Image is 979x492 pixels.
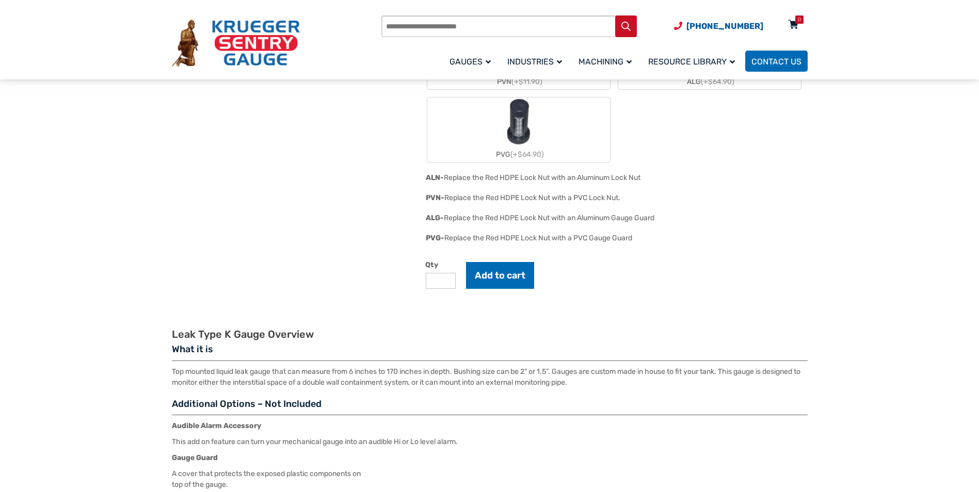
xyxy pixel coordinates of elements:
div: ALG [618,74,801,89]
p: Top mounted liquid leak gauge that can measure from 6 inches to 170 inches in depth. Bushing size... [172,366,808,388]
p: A cover that protects the exposed plastic components on top of the gauge. [172,468,808,490]
span: PVN- [426,193,444,202]
button: Add to cart [466,262,534,289]
span: [PHONE_NUMBER] [686,21,763,31]
a: Industries [501,49,572,73]
span: Resource Library [648,57,735,67]
div: PVG [427,147,610,162]
strong: Audible Alarm Accessory [172,421,261,430]
p: This add on feature can turn your mechanical gauge into an audible Hi or Lo level alarm. [172,436,808,447]
strong: Gauge Guard [172,453,218,462]
div: Replace the Red HDPE Lock Nut with an Aluminum Lock Nut [444,173,640,182]
h2: Leak Type K Gauge Overview [172,328,808,341]
img: Krueger Sentry Gauge [172,20,300,67]
a: Phone Number (920) 434-8860 [674,20,763,32]
a: Gauges [443,49,501,73]
h3: What it is [172,343,808,361]
a: Resource Library [642,49,745,73]
img: PVG [494,97,543,147]
input: Product quantity [426,273,456,289]
span: Gauges [450,57,491,67]
span: Machining [579,57,632,67]
span: Industries [507,57,562,67]
label: PVG [427,97,610,162]
h3: Additional Options – Not Included [172,398,808,416]
div: PVN [427,74,610,89]
a: Machining [572,49,642,73]
span: ALN- [426,173,444,182]
span: (+$64.90) [701,77,734,86]
span: (+$64.90) [510,150,544,159]
a: Contact Us [745,51,808,72]
span: PVG- [426,234,444,242]
span: ALG- [426,214,444,222]
div: Replace the Red HDPE Lock Nut with an Aluminum Gauge Guard [444,214,654,222]
div: Replace the Red HDPE Lock Nut with a PVC Lock Nut. [444,193,620,202]
div: 0 [798,15,801,24]
span: Contact Us [751,57,801,67]
span: (+$11.90) [511,77,542,86]
div: Replace the Red HDPE Lock Nut with a PVC Gauge Guard [444,234,632,242]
